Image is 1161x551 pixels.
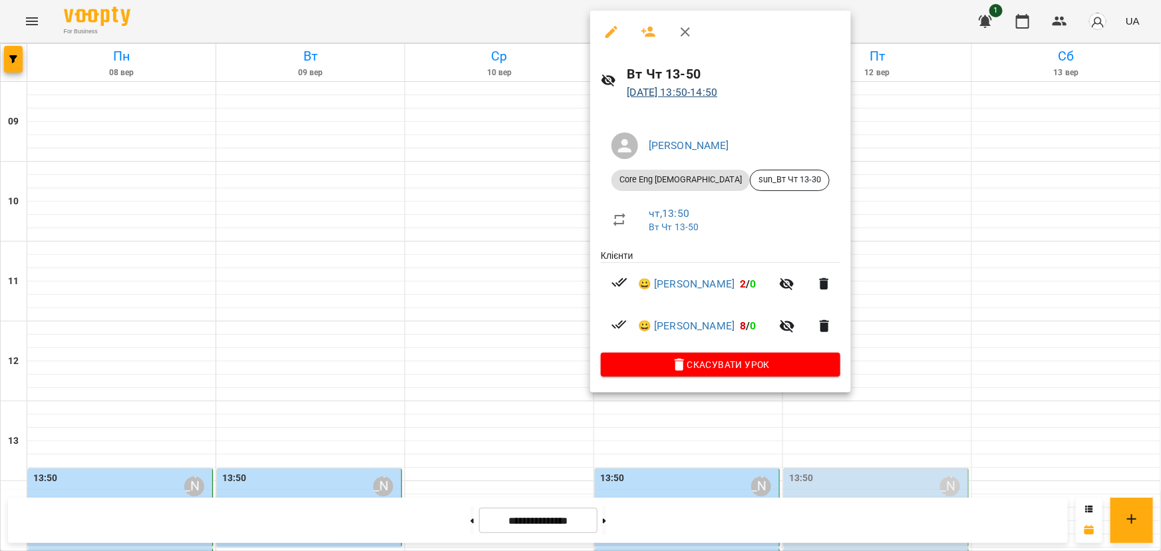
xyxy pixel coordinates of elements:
[740,277,746,290] span: 2
[649,222,699,232] a: Вт Чт 13-50
[611,174,750,186] span: Core Eng [DEMOGRAPHIC_DATA]
[740,277,756,290] b: /
[750,277,756,290] span: 0
[649,139,729,152] a: [PERSON_NAME]
[638,318,735,334] a: 😀 [PERSON_NAME]
[611,317,627,333] svg: Візит сплачено
[750,170,830,191] div: sun_Вт Чт 13-30
[740,319,756,332] b: /
[627,64,840,85] h6: Вт Чт 13-50
[750,319,756,332] span: 0
[649,207,689,220] a: чт , 13:50
[601,353,840,377] button: Скасувати Урок
[601,249,840,353] ul: Клієнти
[750,174,829,186] span: sun_Вт Чт 13-30
[638,276,735,292] a: 😀 [PERSON_NAME]
[611,274,627,290] svg: Візит сплачено
[611,357,830,373] span: Скасувати Урок
[627,86,718,98] a: [DATE] 13:50-14:50
[740,319,746,332] span: 8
